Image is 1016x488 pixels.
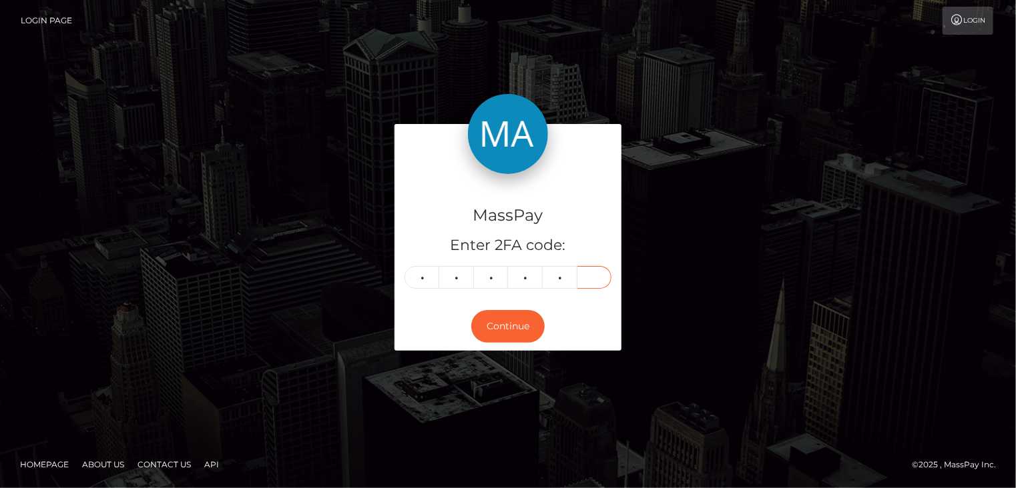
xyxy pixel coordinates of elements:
a: Login [943,7,993,35]
a: Contact Us [132,454,196,475]
h5: Enter 2FA code: [405,235,611,256]
img: MassPay [468,94,548,174]
a: Homepage [15,454,74,475]
h4: MassPay [405,204,611,227]
a: API [199,454,224,475]
a: About Us [77,454,130,475]
button: Continue [471,310,545,343]
a: Login Page [21,7,72,35]
div: © 2025 , MassPay Inc. [912,457,1006,472]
